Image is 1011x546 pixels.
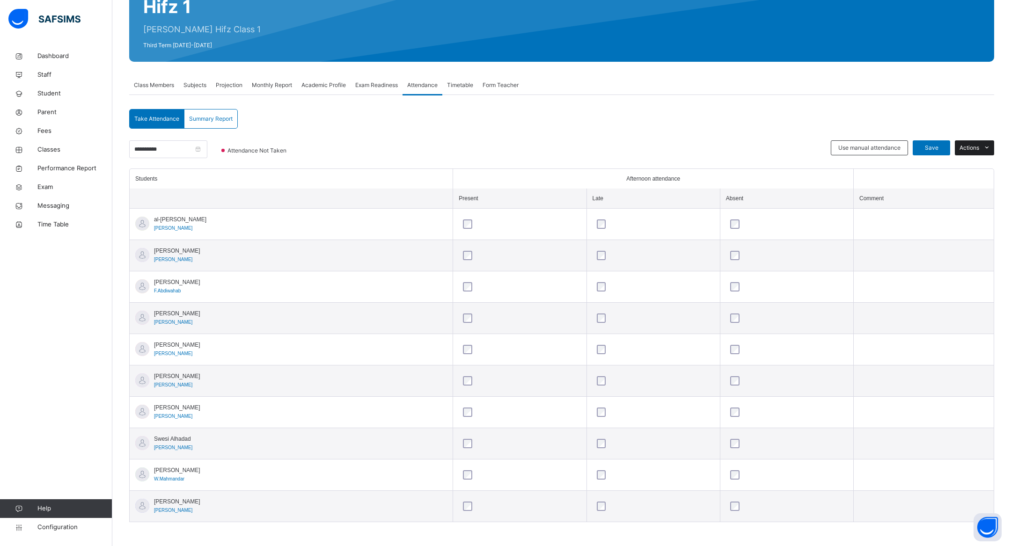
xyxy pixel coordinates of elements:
[37,504,112,513] span: Help
[37,108,112,117] span: Parent
[37,201,112,211] span: Messaging
[720,189,853,209] th: Absent
[626,175,680,183] span: Afternoon attendance
[586,189,720,209] th: Late
[8,9,81,29] img: safsims
[154,508,192,513] span: [PERSON_NAME]
[154,414,192,419] span: [PERSON_NAME]
[37,220,112,229] span: Time Table
[216,81,242,89] span: Projection
[154,445,192,450] span: [PERSON_NAME]
[154,476,184,481] span: W.Mahmandar
[301,81,346,89] span: Academic Profile
[130,169,453,189] th: Students
[37,89,112,98] span: Student
[483,81,519,89] span: Form Teacher
[154,247,200,255] span: [PERSON_NAME]
[154,382,192,387] span: [PERSON_NAME]
[134,115,179,123] span: Take Attendance
[154,309,200,318] span: [PERSON_NAME]
[37,126,112,136] span: Fees
[37,145,112,154] span: Classes
[154,372,200,380] span: [PERSON_NAME]
[134,81,174,89] span: Class Members
[154,215,206,224] span: al-[PERSON_NAME]
[154,341,200,349] span: [PERSON_NAME]
[920,144,943,152] span: Save
[154,403,200,412] span: [PERSON_NAME]
[37,164,112,173] span: Performance Report
[854,189,994,209] th: Comment
[154,435,192,443] span: Swesi Alhadad
[154,351,192,356] span: [PERSON_NAME]
[37,523,112,532] span: Configuration
[154,497,200,506] span: [PERSON_NAME]
[154,278,200,286] span: [PERSON_NAME]
[407,81,438,89] span: Attendance
[960,144,979,152] span: Actions
[154,320,192,325] span: [PERSON_NAME]
[37,51,112,61] span: Dashboard
[154,466,200,474] span: [PERSON_NAME]
[355,81,398,89] span: Exam Readiness
[154,288,181,293] span: F.Abdiwahab
[37,182,112,192] span: Exam
[447,81,473,89] span: Timetable
[183,81,206,89] span: Subjects
[453,189,586,209] th: Present
[154,257,192,262] span: [PERSON_NAME]
[189,115,233,123] span: Summary Report
[974,513,1002,541] button: Open asap
[227,146,289,155] span: Attendance Not Taken
[252,81,292,89] span: Monthly Report
[37,70,112,80] span: Staff
[838,144,901,152] span: Use manual attendance
[154,226,192,231] span: [PERSON_NAME]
